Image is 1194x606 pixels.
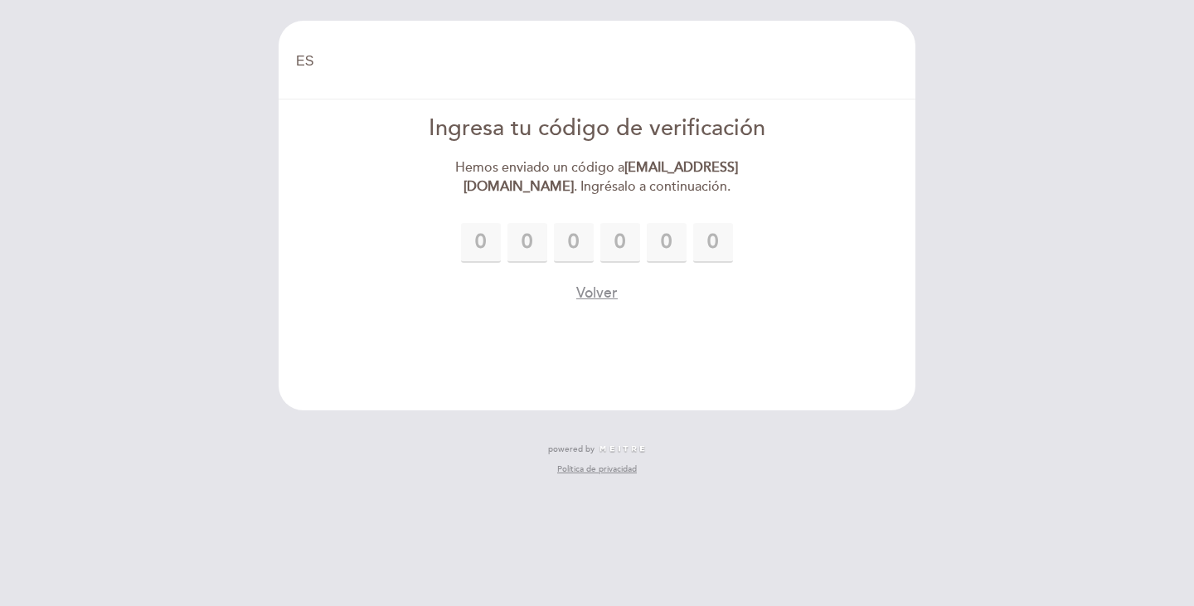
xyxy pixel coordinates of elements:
[599,445,646,453] img: MEITRE
[548,444,595,455] span: powered by
[548,444,646,455] a: powered by
[693,223,733,263] input: 0
[464,159,739,195] strong: [EMAIL_ADDRESS][DOMAIN_NAME]
[461,223,501,263] input: 0
[647,223,687,263] input: 0
[557,463,637,475] a: Política de privacidad
[576,283,618,303] button: Volver
[507,223,547,263] input: 0
[600,223,640,263] input: 0
[407,113,788,145] div: Ingresa tu código de verificación
[407,158,788,196] div: Hemos enviado un código a . Ingrésalo a continuación.
[554,223,594,263] input: 0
